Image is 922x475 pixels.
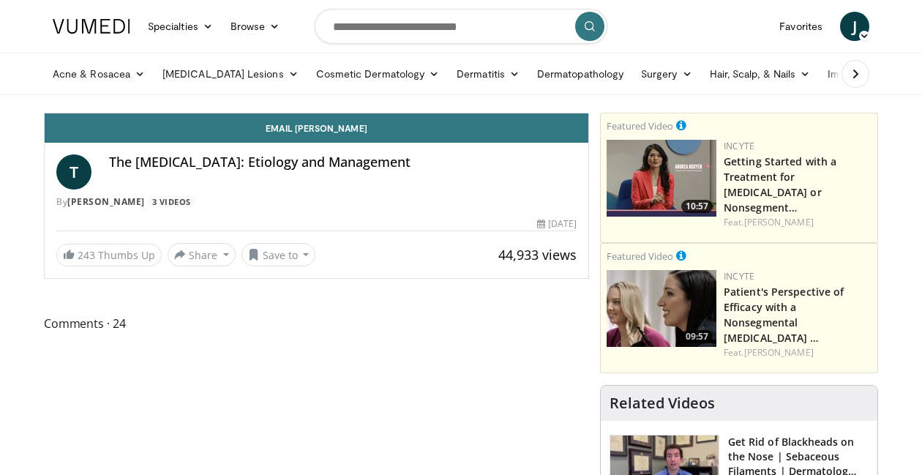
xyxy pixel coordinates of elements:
h4: The [MEDICAL_DATA]: Etiology and Management [109,154,577,171]
a: [MEDICAL_DATA] Lesions [154,59,307,89]
div: [DATE] [537,217,577,231]
a: 09:57 [607,270,716,347]
a: Surgery [632,59,701,89]
img: VuMedi Logo [53,19,130,34]
a: Incyte [724,140,754,152]
span: Comments 24 [44,314,589,333]
a: [PERSON_NAME] [744,346,814,359]
a: Getting Started with a Treatment for [MEDICAL_DATA] or Nonsegment… [724,154,836,214]
a: J [840,12,869,41]
a: [PERSON_NAME] [67,195,145,208]
a: Email [PERSON_NAME] [45,113,588,143]
a: Hair, Scalp, & Nails [701,59,819,89]
a: Incyte [724,270,754,283]
span: 243 [78,248,95,262]
a: Patient's Perspective of Efficacy with a Nonsegmental [MEDICAL_DATA] … [724,285,844,345]
div: Feat. [724,216,872,229]
a: Acne & Rosacea [44,59,154,89]
a: Dermatitis [448,59,528,89]
button: Save to [241,243,316,266]
img: e02a99de-beb8-4d69-a8cb-018b1ffb8f0c.png.150x105_q85_crop-smart_upscale.jpg [607,140,716,217]
span: 44,933 views [498,246,577,263]
input: Search topics, interventions [315,9,607,44]
a: 10:57 [607,140,716,217]
div: Feat. [724,346,872,359]
small: Featured Video [607,250,673,263]
a: 243 Thumbs Up [56,244,162,266]
a: Favorites [771,12,831,41]
small: Featured Video [607,119,673,132]
a: Browse [222,12,289,41]
button: Share [168,243,236,266]
a: T [56,154,91,190]
div: By [56,195,577,209]
a: [PERSON_NAME] [744,216,814,228]
span: 10:57 [681,200,713,213]
a: Dermatopathology [528,59,632,89]
a: Cosmetic Dermatology [307,59,448,89]
img: 2c48d197-61e9-423b-8908-6c4d7e1deb64.png.150x105_q85_crop-smart_upscale.jpg [607,270,716,347]
span: 09:57 [681,330,713,343]
a: 3 Videos [147,195,195,208]
a: Specialties [139,12,222,41]
h4: Related Videos [610,394,715,412]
